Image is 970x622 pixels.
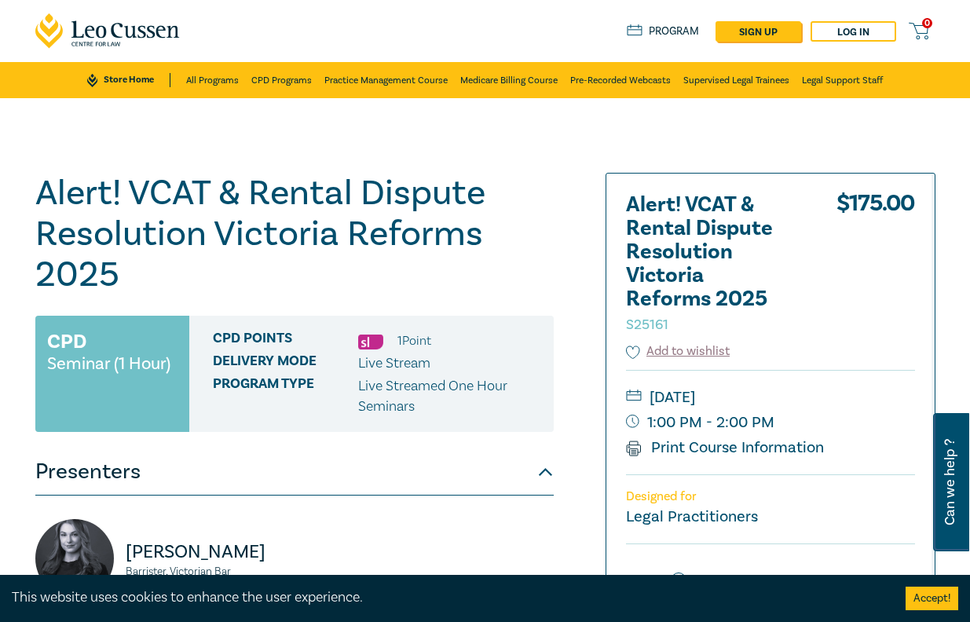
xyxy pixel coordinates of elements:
[324,62,448,98] a: Practice Management Course
[811,21,896,42] a: Log in
[213,331,358,351] span: CPD Points
[358,354,430,372] span: Live Stream
[683,62,789,98] a: Supervised Legal Trainees
[570,62,671,98] a: Pre-Recorded Webcasts
[126,566,285,577] small: Barrister, Victorian Bar
[716,21,801,42] a: sign up
[213,353,358,374] span: Delivery Mode
[186,62,239,98] a: All Programs
[906,587,958,610] button: Accept cookies
[626,410,915,435] small: 1:00 PM - 2:00 PM
[213,376,358,417] span: Program type
[922,18,932,28] span: 0
[626,342,730,360] button: Add to wishlist
[627,24,700,38] a: Program
[626,572,657,589] span: Select:
[358,335,383,349] img: Substantive Law
[87,73,170,87] a: Store Home
[943,423,957,542] span: Can we help ?
[35,173,554,295] h1: Alert! VCAT & Rental Dispute Resolution Victoria Reforms 2025
[626,489,915,504] p: Designed for
[47,327,86,356] h3: CPD
[626,316,668,334] small: S25161
[626,507,758,527] small: Legal Practitioners
[358,376,542,417] p: Live Streamed One Hour Seminars
[626,437,825,458] a: Print Course Information
[694,571,767,591] label: Live Stream
[626,385,915,410] small: [DATE]
[47,356,170,371] small: Seminar (1 Hour)
[626,193,799,335] h2: Alert! VCAT & Rental Dispute Resolution Victoria Reforms 2025
[836,193,915,342] div: $ 175.00
[802,62,883,98] a: Legal Support Staff
[460,62,558,98] a: Medicare Billing Course
[126,540,285,565] p: [PERSON_NAME]
[35,448,554,496] button: Presenters
[12,587,882,608] div: This website uses cookies to enhance the user experience.
[35,519,114,598] img: https://s3.ap-southeast-2.amazonaws.com/leo-cussen-store-production-content/Contacts/Rachel%20Mat...
[397,331,431,351] li: 1 Point
[251,62,312,98] a: CPD Programs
